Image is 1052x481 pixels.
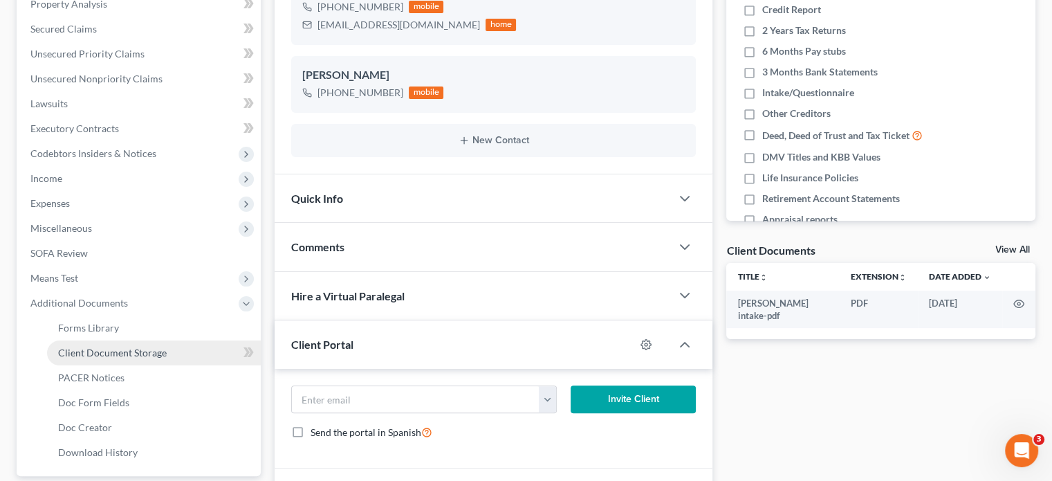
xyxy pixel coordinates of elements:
[762,171,858,185] span: Life Insurance Policies
[995,245,1030,255] a: View All
[30,98,68,109] span: Lawsuits
[929,271,991,282] a: Date Added expand_more
[1005,434,1038,467] iframe: Intercom live chat
[409,1,443,13] div: mobile
[47,341,261,365] a: Client Document Storage
[19,42,261,66] a: Unsecured Priority Claims
[19,116,261,141] a: Executory Contracts
[30,147,156,159] span: Codebtors Insiders & Notices
[311,426,421,438] span: Send the portal in Spanish
[30,222,92,234] span: Miscellaneous
[30,297,128,309] span: Additional Documents
[762,24,846,37] span: 2 Years Tax Returns
[851,271,907,282] a: Extensionunfold_more
[291,289,405,302] span: Hire a Virtual Paralegal
[30,197,70,209] span: Expenses
[762,192,900,206] span: Retirement Account Statements
[762,44,846,58] span: 6 Months Pay stubs
[762,129,910,143] span: Deed, Deed of Trust and Tax Ticket
[726,291,840,329] td: [PERSON_NAME] intake-pdf
[19,66,261,91] a: Unsecured Nonpriority Claims
[30,73,163,84] span: Unsecured Nonpriority Claims
[302,67,685,84] div: [PERSON_NAME]
[762,150,880,164] span: DMV Titles and KBB Values
[317,86,403,100] div: [PHONE_NUMBER]
[47,365,261,390] a: PACER Notices
[737,271,767,282] a: Titleunfold_more
[58,372,124,383] span: PACER Notices
[292,386,539,412] input: Enter email
[898,273,907,282] i: unfold_more
[1033,434,1044,445] span: 3
[58,446,138,458] span: Download History
[726,243,815,257] div: Client Documents
[30,122,119,134] span: Executory Contracts
[762,65,878,79] span: 3 Months Bank Statements
[291,338,353,351] span: Client Portal
[759,273,767,282] i: unfold_more
[30,247,88,259] span: SOFA Review
[19,17,261,42] a: Secured Claims
[983,273,991,282] i: expand_more
[30,23,97,35] span: Secured Claims
[409,87,443,99] div: mobile
[47,316,261,341] a: Forms Library
[47,390,261,415] a: Doc Form Fields
[317,18,480,32] div: [EMAIL_ADDRESS][DOMAIN_NAME]
[302,135,685,146] button: New Contact
[19,91,261,116] a: Lawsuits
[30,48,145,60] span: Unsecured Priority Claims
[571,385,696,413] button: Invite Client
[291,240,344,253] span: Comments
[30,272,78,284] span: Means Test
[58,347,167,359] span: Client Document Storage
[486,19,516,31] div: home
[762,212,838,226] span: Appraisal reports
[47,440,261,465] a: Download History
[58,421,112,433] span: Doc Creator
[291,192,343,205] span: Quick Info
[762,107,831,120] span: Other Creditors
[47,415,261,440] a: Doc Creator
[58,397,129,408] span: Doc Form Fields
[58,322,119,334] span: Forms Library
[19,241,261,266] a: SOFA Review
[840,291,918,329] td: PDF
[762,86,854,100] span: Intake/Questionnaire
[762,3,821,17] span: Credit Report
[918,291,1002,329] td: [DATE]
[30,172,62,184] span: Income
